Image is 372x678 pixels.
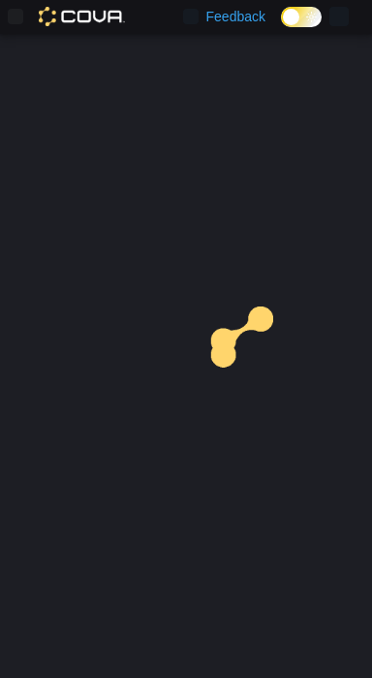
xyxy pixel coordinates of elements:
img: cova-loader [186,292,331,437]
input: Dark Mode [281,7,322,27]
span: Dark Mode [281,27,282,28]
span: Feedback [206,7,265,26]
img: Cova [39,7,125,26]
